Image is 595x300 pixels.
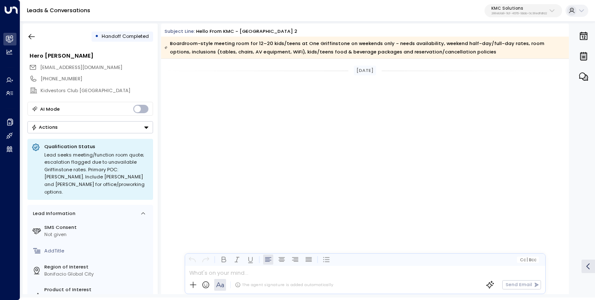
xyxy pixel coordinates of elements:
div: Lead seeks meeting/function room quote; escalation flagged due to unavailable Griffinstone rates.... [44,151,149,196]
p: KMC Solutions [491,6,547,11]
span: hero@kidvestorsph.com [40,64,122,71]
label: Region of Interest [44,263,150,271]
span: Subject Line: [164,28,195,35]
div: [PHONE_NUMBER] [40,75,153,82]
div: Lead Information [30,210,75,217]
span: Cc Bcc [520,258,536,262]
div: Actions [31,124,58,130]
a: Leads & Conversations [27,7,90,14]
div: The agent signature is added automatically [235,282,333,288]
div: Boardroom-style meeting room for 12–20 kids/teens at One Griffinstone on weekends only - needs av... [164,39,565,56]
div: Hello from KMC - [GEOGRAPHIC_DATA] 2 [196,28,297,35]
div: [DATE] [354,66,377,75]
span: [EMAIL_ADDRESS][DOMAIN_NAME] [40,64,122,71]
button: Redo [200,255,210,265]
div: Hero [PERSON_NAME] [30,52,153,60]
button: Actions [27,121,153,133]
div: AddTitle [44,247,150,255]
div: • [95,30,99,42]
span: | [526,258,528,262]
label: SMS Consent [44,224,150,231]
button: KMC Solutions288eb1a8-11cf-4676-9bbb-0c38edf1dfd2 [485,4,562,18]
p: Qualification Status [44,143,149,150]
div: Bonifacio Global City [44,271,150,278]
div: Not given [44,231,150,238]
div: Kidvestors Club [GEOGRAPHIC_DATA] [40,87,153,94]
button: Undo [187,255,197,265]
span: Handoff Completed [102,33,149,40]
label: Product of Interest [44,286,150,293]
button: Cc|Bcc [517,257,539,263]
div: AI Mode [40,105,60,113]
p: 288eb1a8-11cf-4676-9bbb-0c38edf1dfd2 [491,12,547,15]
div: Button group with a nested menu [27,121,153,133]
